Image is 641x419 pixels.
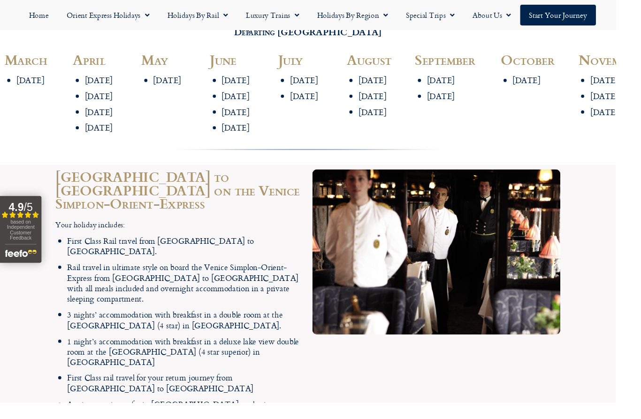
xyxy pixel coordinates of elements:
[218,54,280,69] h2: June
[17,78,67,89] li: [DATE]
[483,5,542,26] a: About Us
[444,78,512,89] li: [DATE]
[88,94,138,105] li: [DATE]
[231,111,281,122] li: [DATE]
[302,94,351,105] li: [DATE]
[244,25,397,39] span: Departing [GEOGRAPHIC_DATA]
[361,54,423,69] h2: August
[5,54,67,69] h2: March
[247,5,321,26] a: Luxury Trains
[70,245,316,267] li: First Class Rail travel from [GEOGRAPHIC_DATA] to [GEOGRAPHIC_DATA].
[165,5,247,26] a: Holidays by Rail
[373,94,423,105] li: [DATE]
[231,94,281,105] li: [DATE]
[88,127,138,138] li: [DATE]
[147,54,209,69] h2: May
[21,5,60,26] a: Home
[444,94,512,105] li: [DATE]
[521,54,593,69] h2: October
[321,5,413,26] a: Holidays by Region
[534,78,593,89] li: [DATE]
[58,176,316,218] h2: [GEOGRAPHIC_DATA] to [GEOGRAPHIC_DATA] on the Venice Simplon-Orient-Express
[614,111,635,122] li: [DATE]
[5,5,636,26] nav: Menu
[88,78,138,89] li: [DATE]
[70,272,316,316] li: Rail travel in ultimate style on board the Venice Simplon-Orient-Express from [GEOGRAPHIC_DATA] t...
[614,94,635,105] li: [DATE]
[290,54,351,69] h2: July
[58,228,316,240] p: Your holiday includes:
[76,54,138,69] h2: April
[60,5,165,26] a: Orient Express Holidays
[373,111,423,122] li: [DATE]
[413,5,483,26] a: Special Trips
[373,78,423,89] li: [DATE]
[160,78,209,89] li: [DATE]
[70,349,316,382] li: 1 night’s accommodation with breakfast in a deluxe lake view double room at the [GEOGRAPHIC_DATA]...
[302,78,351,89] li: [DATE]
[432,54,512,69] h2: September
[70,388,316,410] li: First Class rail travel for your return journey from [GEOGRAPHIC_DATA] to [GEOGRAPHIC_DATA]
[542,5,620,26] a: Start your Journey
[70,322,316,344] li: 3 nights’ accommodation with breakfast in a double room at the [GEOGRAPHIC_DATA] (4 star) in [GEO...
[231,127,281,138] li: [DATE]
[614,78,635,89] li: [DATE]
[325,176,583,349] img: venice-simplon-orient-express
[231,78,281,89] li: [DATE]
[88,111,138,122] li: [DATE]
[602,54,635,69] h2: November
